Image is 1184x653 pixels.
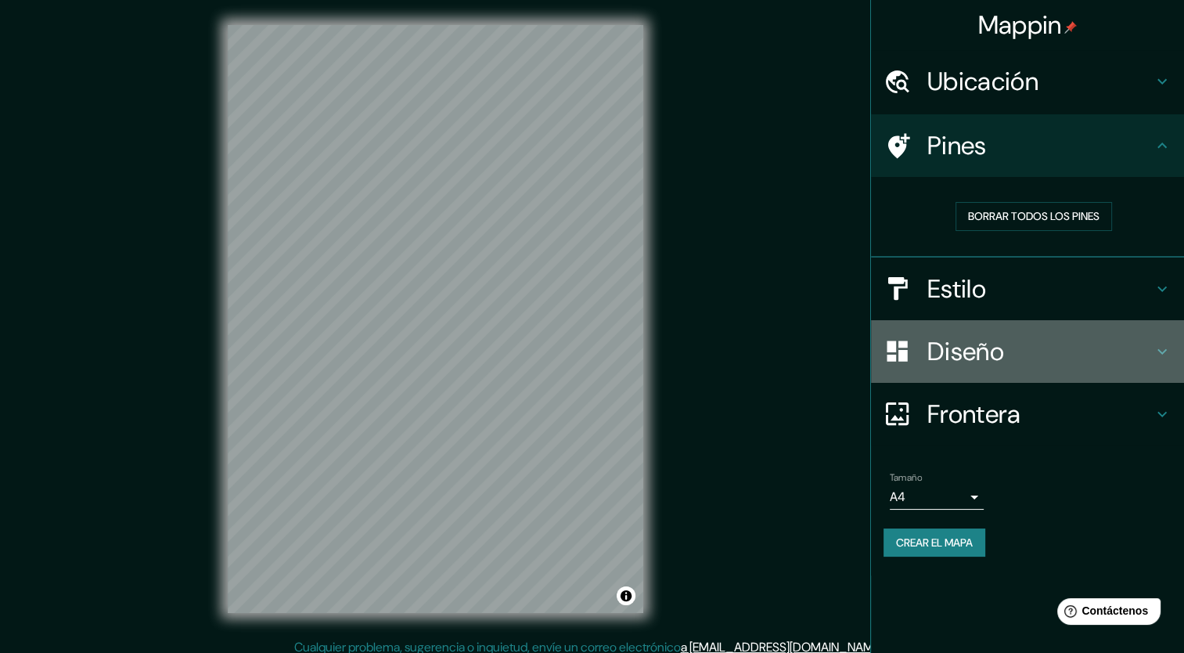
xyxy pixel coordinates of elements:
div: Diseño [871,320,1184,383]
button: Crear el mapa [884,529,985,557]
div: Ubicación [871,50,1184,113]
div: Frontera [871,383,1184,446]
h4: Pines [927,130,1153,161]
canvas: Mapa [228,25,643,613]
div: A4 [890,485,984,510]
iframe: Help widget launcher [1045,592,1167,636]
font: Mappin [978,9,1062,41]
div: Estilo [871,258,1184,320]
h4: Estilo [927,273,1153,305]
h4: Ubicación [927,66,1153,97]
font: Borrar todos los pines [968,207,1099,226]
div: Pines [871,114,1184,177]
label: Tamaño [890,471,922,484]
font: Crear el mapa [896,533,973,553]
img: pin-icon.png [1064,21,1077,34]
button: Alternar atribución [617,586,635,605]
h4: Diseño [927,336,1153,367]
h4: Frontera [927,399,1153,430]
button: Borrar todos los pines [955,202,1112,231]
